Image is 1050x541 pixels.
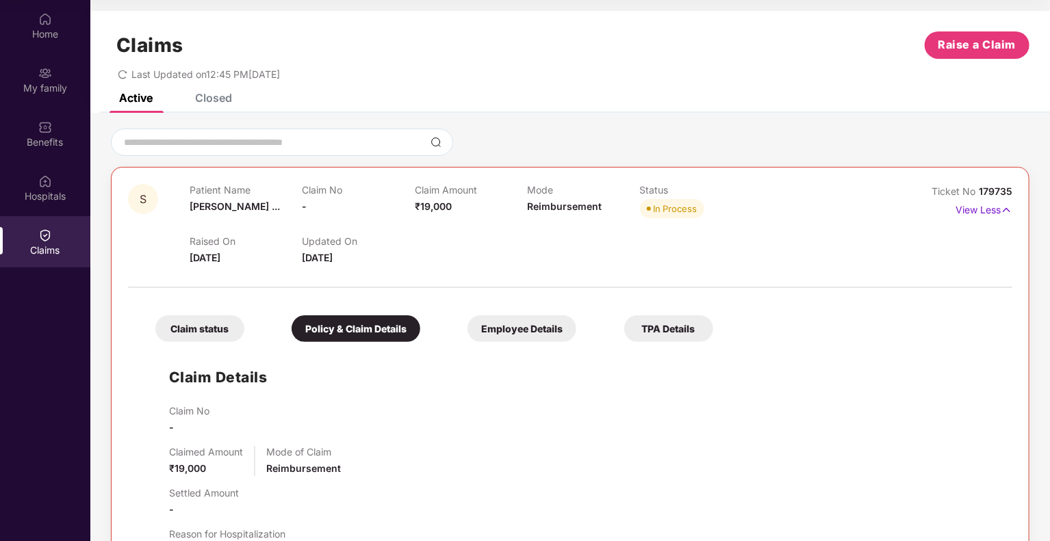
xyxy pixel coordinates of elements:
[956,199,1012,217] p: View Less
[190,200,280,212] span: [PERSON_NAME] ...
[654,202,697,215] div: In Process
[169,503,174,515] span: -
[169,405,209,417] p: Claim No
[266,462,341,474] span: Reimbursement
[266,446,341,458] p: Mode of Claim
[302,252,333,263] span: [DATE]
[38,66,52,80] img: svg+xml;base64,PHN2ZyB3aWR0aD0iMjAiIGhlaWdodD0iMjAiIHZpZXdCb3g9IjAgMCAyMCAyMCIgZmlsbD0ibm9uZSIgeG...
[169,487,239,499] p: Settled Amount
[431,137,441,148] img: svg+xml;base64,PHN2ZyBpZD0iU2VhcmNoLTMyeDMyIiB4bWxucz0iaHR0cDovL3d3dy53My5vcmcvMjAwMC9zdmciIHdpZH...
[979,185,1012,197] span: 179735
[468,315,576,342] div: Employee Details
[1001,202,1012,217] img: svg+xml;base64,PHN2ZyB4bWxucz0iaHR0cDovL3d3dy53My5vcmcvMjAwMC9zdmciIHdpZHRoPSIxNyIgaGVpZ2h0PSIxNy...
[169,366,268,388] h1: Claim Details
[116,34,183,57] h1: Claims
[624,315,713,342] div: TPA Details
[169,446,243,458] p: Claimed Amount
[38,120,52,134] img: svg+xml;base64,PHN2ZyBpZD0iQmVuZWZpdHMiIHhtbG5zPSJodHRwOi8vd3d3LnczLm9yZy8yMDAwL3N2ZyIgd2lkdGg9Ij...
[938,36,1016,53] span: Raise a Claim
[190,252,220,263] span: [DATE]
[38,174,52,188] img: svg+xml;base64,PHN2ZyBpZD0iSG9zcGl0YWxzIiB4bWxucz0iaHR0cDovL3d3dy53My5vcmcvMjAwMC9zdmciIHdpZHRoPS...
[190,235,302,247] p: Raised On
[118,68,127,80] span: redo
[169,528,292,540] p: Reason for Hospitalization
[415,200,452,212] span: ₹19,000
[302,235,414,247] p: Updated On
[925,31,1029,59] button: Raise a Claim
[302,200,307,212] span: -
[415,184,527,196] p: Claim Amount
[155,315,244,342] div: Claim status
[38,12,52,26] img: svg+xml;base64,PHN2ZyBpZD0iSG9tZSIgeG1sbnM9Imh0dHA6Ly93d3cudzMub3JnLzIwMDAvc3ZnIiB3aWR0aD0iMjAiIG...
[119,91,153,105] div: Active
[38,228,52,242] img: svg+xml;base64,PHN2ZyBpZD0iQ2xhaW0iIHhtbG5zPSJodHRwOi8vd3d3LnczLm9yZy8yMDAwL3N2ZyIgd2lkdGg9IjIwIi...
[169,462,206,474] span: ₹19,000
[195,91,232,105] div: Closed
[292,315,420,342] div: Policy & Claim Details
[640,184,752,196] p: Status
[527,184,639,196] p: Mode
[527,200,602,212] span: Reimbursement
[302,184,414,196] p: Claim No
[169,421,174,433] span: -
[131,68,280,80] span: Last Updated on 12:45 PM[DATE]
[140,194,146,205] span: S
[190,184,302,196] p: Patient Name
[932,185,979,197] span: Ticket No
